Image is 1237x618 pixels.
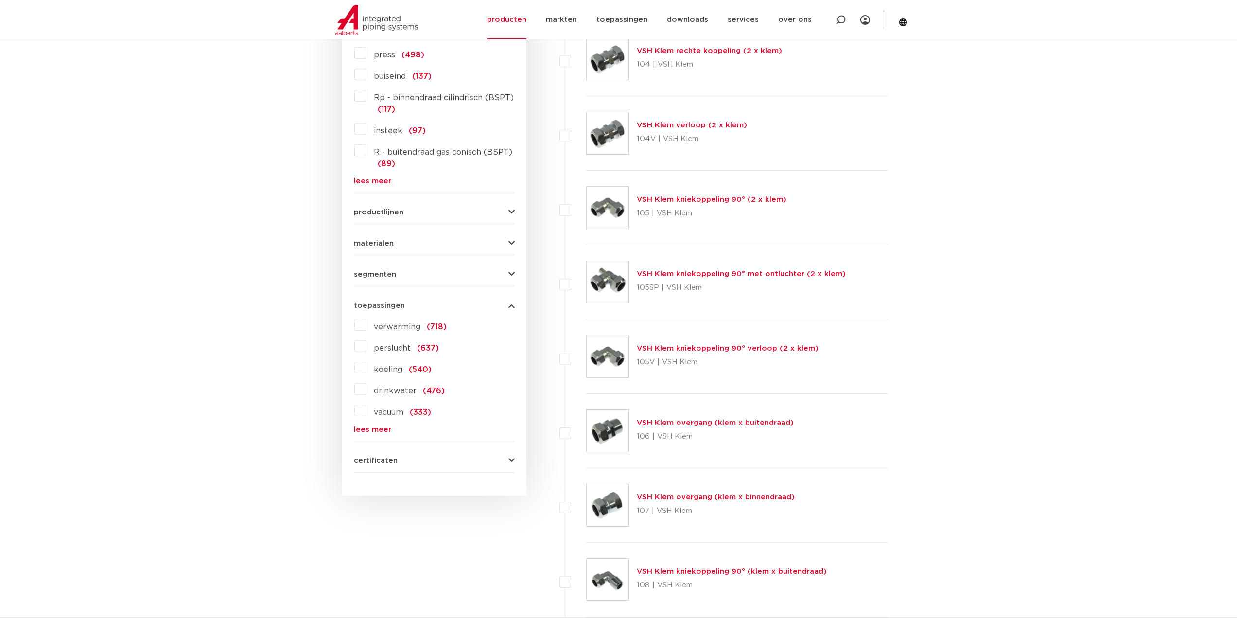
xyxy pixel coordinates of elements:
span: perslucht [374,344,411,352]
span: buiseind [374,72,406,80]
button: segmenten [354,271,515,278]
span: toepassingen [354,302,405,309]
span: (137) [412,72,432,80]
span: (476) [423,387,445,395]
p: 107 | VSH Klem [637,503,795,519]
span: Rp - binnendraad cilindrisch (BSPT) [374,94,514,102]
span: (637) [417,344,439,352]
p: 105SP | VSH Klem [637,280,846,296]
span: (540) [409,366,432,373]
span: verwarming [374,323,420,331]
span: segmenten [354,271,396,278]
a: VSH Klem kniekoppeling 90° verloop (2 x klem) [637,345,819,352]
span: (498) [401,51,424,59]
img: Thumbnail for VSH Klem overgang (klem x binnendraad) [587,484,628,526]
p: 108 | VSH Klem [637,578,827,593]
button: toepassingen [354,302,515,309]
a: VSH Klem overgang (klem x binnendraad) [637,494,795,501]
p: 105V | VSH Klem [637,354,819,370]
a: VSH Klem overgang (klem x buitendraad) [637,419,794,426]
img: Thumbnail for VSH Klem kniekoppeling 90° (klem x buitendraad) [587,559,628,600]
span: vacuüm [374,408,403,416]
span: koeling [374,366,402,373]
span: (718) [427,323,447,331]
img: Thumbnail for VSH Klem kniekoppeling 90° verloop (2 x klem) [587,335,628,377]
img: Thumbnail for VSH Klem verloop (2 x klem) [587,112,628,154]
span: press [374,51,395,59]
a: VSH Klem kniekoppeling 90° met ontluchter (2 x klem) [637,270,846,278]
img: Thumbnail for VSH Klem rechte koppeling (2 x klem) [587,38,628,80]
span: (333) [410,408,431,416]
span: certificaten [354,457,398,464]
img: Thumbnail for VSH Klem kniekoppeling 90° (2 x klem) [587,187,628,229]
p: 106 | VSH Klem [637,429,794,444]
a: VSH Klem kniekoppeling 90° (klem x buitendraad) [637,568,827,575]
a: lees meer [354,177,515,185]
button: productlijnen [354,209,515,216]
p: 104V | VSH Klem [637,131,747,147]
a: lees meer [354,426,515,433]
img: Thumbnail for VSH Klem kniekoppeling 90° met ontluchter (2 x klem) [587,261,628,303]
a: VSH Klem kniekoppeling 90° (2 x klem) [637,196,786,203]
a: VSH Klem verloop (2 x klem) [637,122,747,129]
span: (89) [378,160,395,168]
span: materialen [354,240,394,247]
span: (97) [409,127,426,135]
span: drinkwater [374,387,417,395]
p: 105 | VSH Klem [637,206,786,221]
span: (117) [378,106,395,113]
span: insteek [374,127,402,135]
button: materialen [354,240,515,247]
button: certificaten [354,457,515,464]
a: VSH Klem rechte koppeling (2 x klem) [637,47,782,54]
span: productlijnen [354,209,403,216]
img: Thumbnail for VSH Klem overgang (klem x buitendraad) [587,410,628,452]
span: R - buitendraad gas conisch (BSPT) [374,148,512,156]
p: 104 | VSH Klem [637,57,782,72]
